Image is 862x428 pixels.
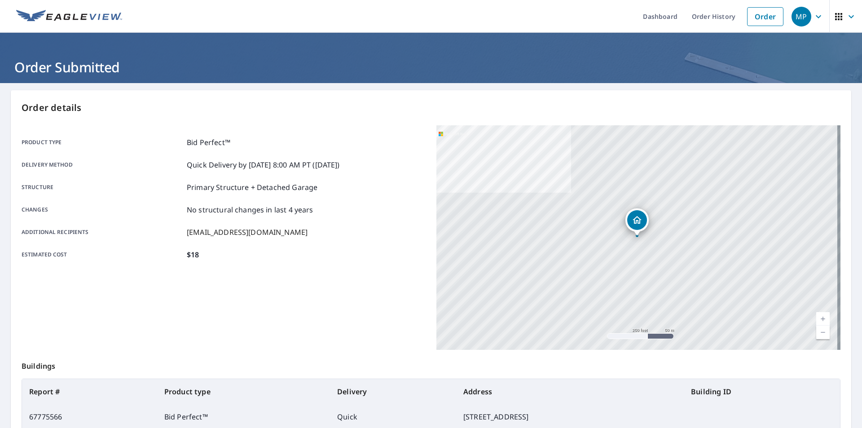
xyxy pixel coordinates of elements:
th: Delivery [330,379,456,404]
p: Estimated cost [22,249,183,260]
img: EV Logo [16,10,122,23]
th: Building ID [684,379,840,404]
p: Bid Perfect™ [187,137,230,148]
th: Address [456,379,684,404]
p: Delivery method [22,159,183,170]
p: Order details [22,101,840,115]
p: No structural changes in last 4 years [187,204,313,215]
p: Primary Structure + Detached Garage [187,182,317,193]
p: Quick Delivery by [DATE] 8:00 AM PT ([DATE]) [187,159,340,170]
a: Current Level 17, Zoom In [816,312,830,326]
p: $18 [187,249,199,260]
p: Additional recipients [22,227,183,238]
th: Report # [22,379,157,404]
p: [EMAIL_ADDRESS][DOMAIN_NAME] [187,227,308,238]
p: Changes [22,204,183,215]
p: Buildings [22,350,840,379]
th: Product type [157,379,330,404]
p: Product type [22,137,183,148]
a: Current Level 17, Zoom Out [816,326,830,339]
a: Order [747,7,783,26]
div: MP [792,7,811,26]
div: Dropped pin, building 1, Residential property, 6385 30th Ave Remus, MI 49340 [625,208,649,236]
h1: Order Submitted [11,58,851,76]
p: Structure [22,182,183,193]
